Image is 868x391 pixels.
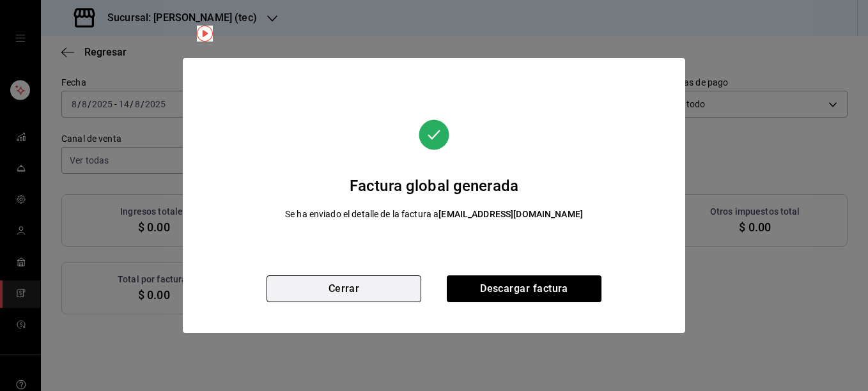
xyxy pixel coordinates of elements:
[285,208,583,221] div: Se ha enviado el detalle de la factura a
[267,275,421,302] button: Cerrar
[447,275,601,302] button: Descargar factura
[197,26,213,42] img: Tooltip marker
[285,174,583,197] div: Factura global generada
[438,209,583,219] strong: [EMAIL_ADDRESS][DOMAIN_NAME]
